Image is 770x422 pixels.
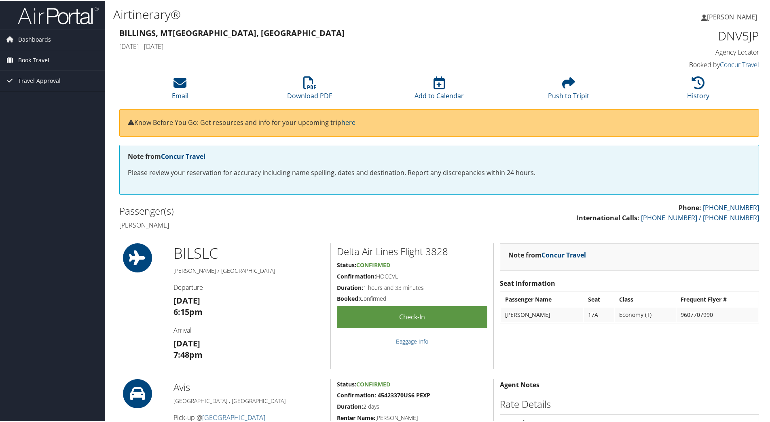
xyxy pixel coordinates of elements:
a: Check-in [337,305,487,327]
h1: Airtinerary® [113,5,548,22]
h1: DNV5JP [608,27,759,44]
strong: International Calls: [577,213,639,222]
strong: Duration: [337,402,363,409]
span: Confirmed [356,380,390,387]
td: Economy (T) [615,307,676,321]
h5: 2 days [337,402,487,410]
a: Concur Travel [720,59,759,68]
strong: Duration: [337,283,363,291]
strong: Confirmation: 45423370US6 PEXP [337,390,430,398]
span: Travel Approval [18,70,61,90]
h2: Rate Details [500,397,759,410]
a: [GEOGRAPHIC_DATA] [202,412,265,421]
h1: BIL SLC [173,243,324,263]
strong: Status: [337,260,356,268]
h5: [GEOGRAPHIC_DATA] , [GEOGRAPHIC_DATA] [173,396,324,404]
th: Passenger Name [501,291,583,306]
h2: Avis [173,380,324,393]
a: Push to Tripit [548,80,589,99]
th: Class [615,291,676,306]
h4: [PERSON_NAME] [119,220,433,229]
a: here [341,117,355,126]
a: Add to Calendar [415,80,464,99]
th: Frequent Flyer # [677,291,758,306]
h5: Confirmed [337,294,487,302]
a: Download PDF [287,80,332,99]
h4: Departure [173,282,324,291]
strong: Agent Notes [500,380,539,388]
h2: Passenger(s) [119,203,433,217]
th: Seat [584,291,614,306]
p: Know Before You Go: Get resources and info for your upcoming trip [128,117,751,127]
strong: Billings, MT [GEOGRAPHIC_DATA], [GEOGRAPHIC_DATA] [119,27,345,38]
h4: Booked by [608,59,759,68]
h4: [DATE] - [DATE] [119,41,596,50]
span: [PERSON_NAME] [707,12,757,21]
strong: [DATE] [173,294,200,305]
strong: [DATE] [173,337,200,348]
span: Confirmed [356,260,390,268]
h4: Arrival [173,325,324,334]
td: 9607707990 [677,307,758,321]
td: 17A [584,307,614,321]
strong: Renter Name: [337,413,375,421]
a: Concur Travel [542,250,586,259]
strong: Note from [508,250,586,259]
img: airportal-logo.png [18,5,99,24]
a: Baggage Info [396,337,428,344]
a: Concur Travel [161,151,205,160]
strong: 7:48pm [173,348,203,359]
strong: 6:15pm [173,306,203,316]
span: Dashboards [18,29,51,49]
strong: Note from [128,151,205,160]
h5: [PERSON_NAME] [337,413,487,421]
a: [PHONE_NUMBER] [703,203,759,211]
p: Please review your reservation for accuracy including name spelling, dates and destination. Repor... [128,167,751,177]
h4: Agency Locator [608,47,759,56]
a: History [687,80,709,99]
strong: Status: [337,380,356,387]
h5: 1 hours and 33 minutes [337,283,487,291]
h5: [PERSON_NAME] / [GEOGRAPHIC_DATA] [173,266,324,274]
h4: Pick-up @ [173,412,324,421]
span: Book Travel [18,49,49,70]
h5: HOCCVL [337,272,487,280]
a: [PHONE_NUMBER] / [PHONE_NUMBER] [641,213,759,222]
a: Email [172,80,188,99]
strong: Seat Information [500,278,555,287]
strong: Confirmation: [337,272,376,279]
a: [PERSON_NAME] [701,4,765,28]
h2: Delta Air Lines Flight 3828 [337,244,487,257]
strong: Booked: [337,294,360,302]
strong: Phone: [679,203,701,211]
td: [PERSON_NAME] [501,307,583,321]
